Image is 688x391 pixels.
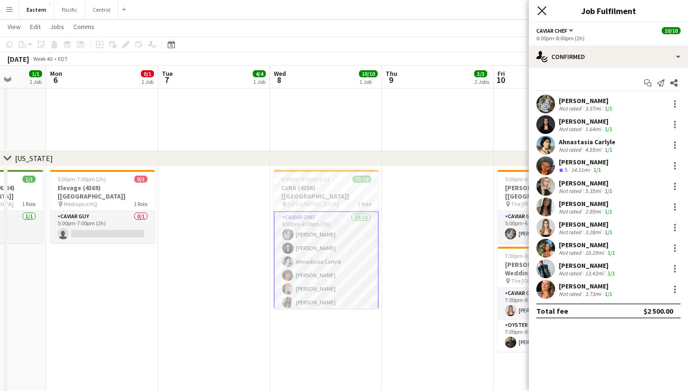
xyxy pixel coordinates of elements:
div: [US_STATE] [15,154,53,163]
a: Comms [70,21,98,33]
span: 7:00pm-8:00pm (1h) [505,252,553,259]
div: Not rated [559,229,583,236]
div: 14.11mi [569,166,592,174]
button: Pacific [54,0,85,19]
div: [PERSON_NAME] [559,96,614,105]
span: 3/3 [474,70,487,77]
span: Tue [162,69,173,78]
div: 2 Jobs [475,78,489,85]
span: 8 [272,74,286,85]
span: 1 Role [22,200,36,207]
h3: Job Fulfilment [529,5,688,17]
span: 1 Role [358,200,371,207]
a: View [4,21,24,33]
button: Eastern [19,0,54,19]
app-job-card: 7:00pm-8:00pm (1h)2/2[PERSON_NAME] Street Weddings + Events (4341) [[GEOGRAPHIC_DATA]] The [GEOGR... [498,247,602,352]
app-skills-label: 1/1 [605,105,612,112]
app-job-card: 6:00pm-8:00pm (2h)10/10CxRA (4356) [[GEOGRAPHIC_DATA]] [GEOGRAPHIC_DATA]1 RoleCaviar Chef10/106:0... [274,170,379,309]
div: [DATE] [7,54,29,64]
span: 5 [564,166,567,173]
span: 6:00pm-8:00pm (2h) [281,176,329,183]
div: Not rated [559,290,583,297]
button: Caviar Chef [536,27,575,34]
span: Thu [386,69,397,78]
div: [PERSON_NAME] [559,158,608,166]
app-skills-label: 1/1 [593,166,601,173]
span: 1/1 [29,70,42,77]
span: The [PERSON_NAME] Berkshires (Lenox, [GEOGRAPHIC_DATA]) [511,200,581,207]
div: 5.35mi [583,187,603,194]
app-skills-label: 1/1 [607,249,615,256]
app-skills-label: 1/1 [605,290,612,297]
span: 0/1 [141,70,154,77]
span: The [GEOGRAPHIC_DATA] [511,277,573,284]
span: Jobs [50,22,64,31]
span: 1/1 [22,176,36,183]
div: 13.43mi [583,270,606,277]
div: Ahnastasia Carlyle [559,138,615,146]
button: Central [85,0,118,19]
div: 10.29mi [583,249,606,256]
div: Confirmed [529,45,688,68]
div: [PERSON_NAME] [559,282,614,290]
div: [PERSON_NAME] [559,199,614,208]
div: Total fee [536,306,568,316]
a: Edit [26,21,44,33]
span: Fri [498,69,505,78]
div: 3.57mi [583,105,603,112]
div: 1 Job [253,78,265,85]
h3: CxRA (4356) [[GEOGRAPHIC_DATA]] [274,184,379,200]
app-card-role: Caviar Chef10/106:00pm-8:00pm (2h)[PERSON_NAME][PERSON_NAME]Ahnastasia Carlyle[PERSON_NAME][PERSO... [274,211,379,367]
span: Week 40 [31,55,54,62]
div: 3.73mi [583,290,603,297]
div: 2.95mi [583,208,603,215]
app-card-role: Oyster Chef1/17:00pm-8:00pm (1h)[PERSON_NAME] [498,320,602,352]
span: Mediaplus HQ [64,200,97,207]
app-job-card: 5:00pm-7:00pm (2h)0/1Elevage (4369) [[GEOGRAPHIC_DATA]] Mediaplus HQ1 RoleCaviar Guy0/15:00pm-7:0... [50,170,155,243]
span: View [7,22,21,31]
app-skills-label: 1/1 [607,270,615,277]
app-skills-label: 1/1 [605,208,612,215]
span: 10/10 [359,70,378,77]
span: Edit [30,22,41,31]
div: Not rated [559,125,583,133]
span: Mon [50,69,62,78]
div: [PERSON_NAME] [559,117,614,125]
span: 7 [161,74,173,85]
h3: [PERSON_NAME] Street Weddings + Events (4341) [[GEOGRAPHIC_DATA]] [498,260,602,277]
span: Wed [274,69,286,78]
app-card-role: Caviar Guy0/15:00pm-7:00pm (2h) [50,211,155,243]
div: Not rated [559,105,583,112]
div: 4.55mi [583,146,603,153]
div: EDT [58,55,68,62]
span: 10/10 [662,27,681,34]
app-skills-label: 1/1 [605,125,612,133]
h3: Elevage (4369) [[GEOGRAPHIC_DATA]] [50,184,155,200]
span: 9 [384,74,397,85]
app-skills-label: 1/1 [605,146,612,153]
span: Comms [73,22,95,31]
span: [GEOGRAPHIC_DATA] [287,200,339,207]
span: Caviar Chef [536,27,567,34]
div: Not rated [559,270,583,277]
div: [PERSON_NAME] [559,220,614,229]
a: Jobs [46,21,68,33]
app-card-role: Caviar Chef1/17:00pm-8:00pm (1h)[PERSON_NAME] [498,288,602,320]
div: Not rated [559,187,583,194]
div: Not rated [559,208,583,215]
div: Not rated [559,146,583,153]
div: [PERSON_NAME] [559,241,617,249]
div: 1 Job [29,78,42,85]
span: 10 [496,74,505,85]
div: 5:00pm-6:00pm (1h)1/1[PERSON_NAME] (4304) [[GEOGRAPHIC_DATA]] The [PERSON_NAME] Berkshires (Lenox... [498,170,602,243]
span: 6 [49,74,62,85]
span: 10/10 [352,176,371,183]
div: $2 500.00 [644,306,673,316]
h3: [PERSON_NAME] (4304) [[GEOGRAPHIC_DATA]] [498,184,602,200]
app-skills-label: 1/1 [605,187,612,194]
div: 1 Job [141,78,154,85]
div: 1.64mi [583,125,603,133]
